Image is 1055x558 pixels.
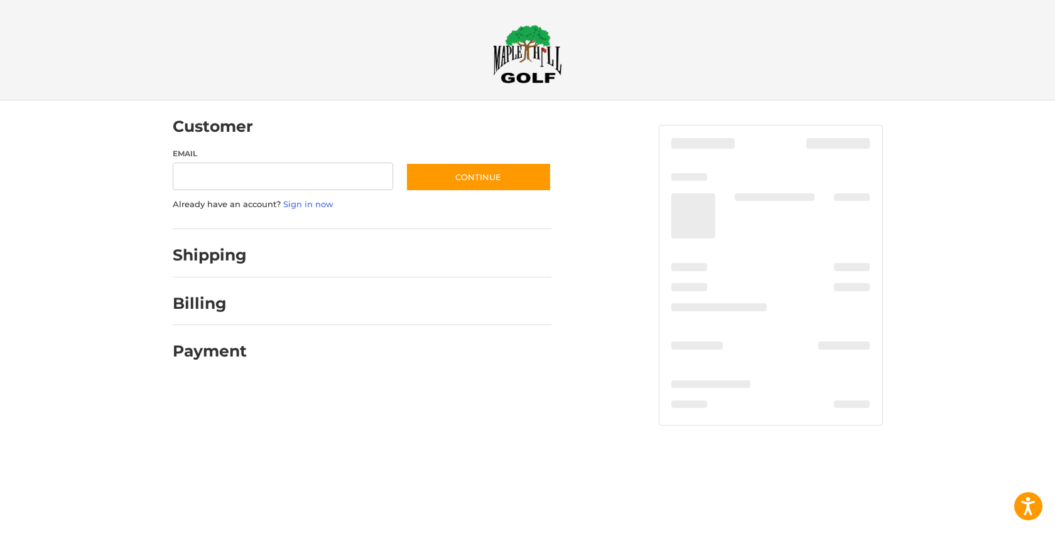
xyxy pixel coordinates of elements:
h2: Payment [173,341,247,361]
img: Maple Hill Golf [493,24,562,83]
h2: Shipping [173,245,247,265]
button: Continue [406,163,551,191]
h2: Customer [173,117,253,136]
label: Email [173,148,394,159]
a: Sign in now [283,199,333,209]
h2: Billing [173,294,246,313]
p: Already have an account? [173,198,551,211]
